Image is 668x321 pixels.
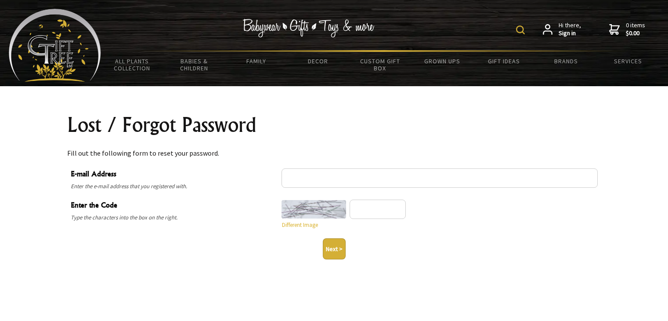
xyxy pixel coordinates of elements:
[282,168,598,188] input: E-mail Address
[225,52,287,70] a: Family
[473,52,535,70] a: Gift Ideas
[350,200,406,219] input: Enter the Code
[559,22,581,37] span: Hi there,
[543,22,581,37] a: Hi there,Sign in
[67,148,601,158] p: Fill out the following form to reset your password.
[411,52,473,70] a: Grown Ups
[626,21,645,37] span: 0 items
[609,22,645,37] a: 0 items$0.00
[163,52,225,77] a: Babies & Children
[282,200,346,219] img: Type these characters into the box on the right
[349,52,411,77] a: Custom Gift Box
[71,200,277,212] span: Enter the Code
[101,52,163,77] a: All Plants Collection
[71,181,277,192] span: Enter the e-mail address that you registered with.
[535,52,597,70] a: Brands
[516,26,525,34] img: product search
[626,29,645,37] strong: $0.00
[287,52,349,70] a: Decor
[71,168,277,181] span: E-mail Address
[243,19,375,37] img: Babywear - Gifts - Toys & more
[9,9,101,82] img: Babyware - Gifts - Toys and more...
[323,238,346,259] button: Next >
[559,29,581,37] strong: Sign in
[597,52,659,70] a: Services
[282,221,318,229] a: Different Image
[71,212,277,223] span: Type the characters into the box on the right.
[67,114,601,135] h1: Lost / Forgot Password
